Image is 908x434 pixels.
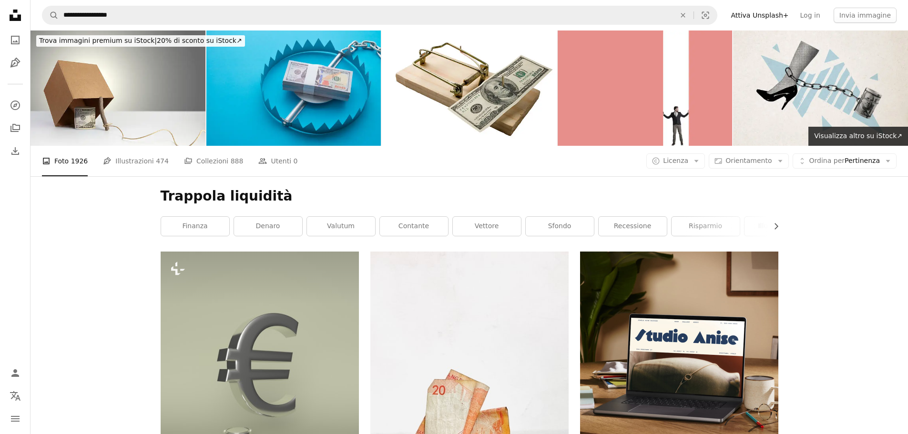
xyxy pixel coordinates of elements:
[6,96,25,115] a: Esplora
[793,153,897,169] button: Ordina perPertinenza
[6,30,25,50] a: Foto
[6,386,25,405] button: Lingua
[42,6,717,25] form: Trova visual in tutto il sito
[795,8,826,23] a: Log in
[733,30,908,146] img: Composito trend opera d'arte schizzo immagine collage di foto di anonimo gamba tenere manette met...
[184,146,244,176] a: Collezioni 888
[809,156,880,166] span: Pertinenza
[808,127,908,146] a: Visualizza altro su iStock↗
[6,409,25,428] button: Menu
[6,363,25,383] a: Accedi / Registrati
[834,8,897,23] button: Invia immagine
[809,157,845,164] span: Ordina per
[36,35,245,47] div: 20% di sconto su iStock ↗
[6,141,25,161] a: Cronologia download
[725,157,772,164] span: Orientamento
[725,8,794,23] a: Attiva Unsplash+
[294,156,298,166] span: 0
[709,153,788,169] button: Orientamento
[382,30,557,146] img: Mouse trappola con bucks
[745,217,813,236] a: illustrazione
[814,132,902,140] span: Visualizza altro su iStock ↗
[672,217,740,236] a: risparmio
[526,217,594,236] a: sfondo
[39,37,157,44] span: Trova immagini premium su iStock |
[156,156,169,166] span: 474
[307,217,375,236] a: valutum
[663,157,688,164] span: Licenza
[6,6,25,27] a: Home — Unsplash
[558,30,733,146] img: Cosa fare quando la vita inizia a chiudersi su di te?
[231,156,244,166] span: 888
[42,6,59,24] button: Cerca su Unsplash
[673,6,694,24] button: Elimina
[234,217,302,236] a: denaro
[31,30,205,146] img: Soldi Trap
[103,146,169,176] a: Illustrazioni 474
[161,217,229,236] a: finanza
[206,30,381,146] img: Mucchio di banconote in dollari di denaro in trappola su sfondo blu.
[767,217,778,236] button: scorri la lista a destra
[161,379,359,388] a: un simbolo di metallo dell'euro con alcune monete intorno
[453,217,521,236] a: vettore
[694,6,717,24] button: Ricerca visiva
[6,119,25,138] a: Collezioni
[258,146,297,176] a: Utenti 0
[31,30,251,52] a: Trova immagini premium su iStock|20% di sconto su iStock↗
[599,217,667,236] a: recessione
[646,153,705,169] button: Licenza
[161,188,778,205] h1: Trappola liquidità
[6,53,25,72] a: Illustrazioni
[380,217,448,236] a: contante
[370,379,569,388] a: scatola di cartone marrone su sabbia bianca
